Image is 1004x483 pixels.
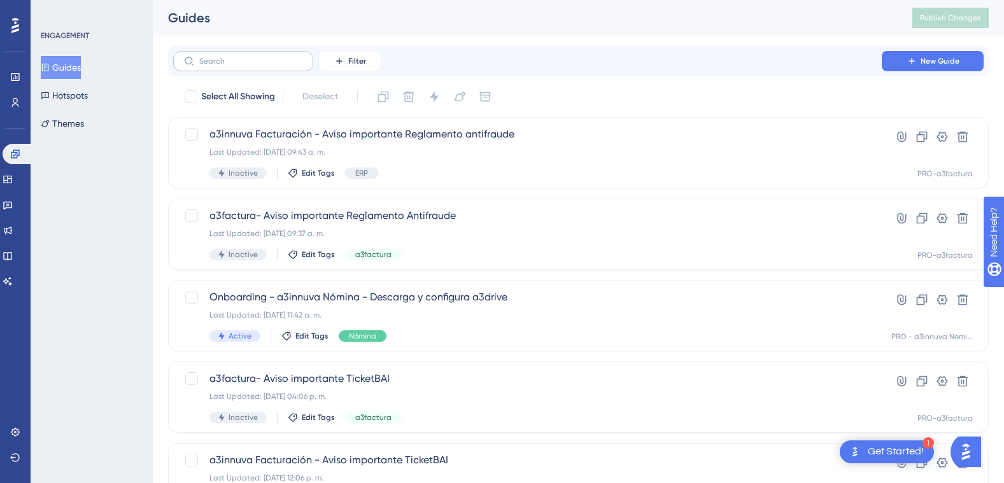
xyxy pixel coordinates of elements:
span: a3factura [355,249,392,260]
div: Get Started! [868,445,924,459]
span: Active [229,331,251,341]
div: Last Updated: [DATE] 11:42 a. m. [209,310,845,320]
span: Need Help? [30,3,80,18]
span: Inactive [229,249,258,260]
button: Deselect [291,85,350,108]
div: Last Updated: [DATE] 04:06 p. m. [209,391,845,402]
input: Search [199,57,302,66]
div: PRO-a3factura [917,413,973,423]
img: launcher-image-alternative-text [847,444,863,459]
button: Edit Tags [288,168,335,178]
div: PRO-a3factura [917,169,973,179]
span: Edit Tags [302,412,335,423]
button: Filter [318,51,382,71]
span: a3innuva Facturación - Aviso importante TicketBAI [209,452,845,468]
div: PRO - a3innuva Nomina [891,332,973,342]
span: Select All Showing [201,89,275,104]
span: Deselect [302,89,338,104]
div: Guides [168,9,880,27]
button: Hotspots [41,84,88,107]
span: Inactive [229,412,258,423]
span: a3factura [355,412,392,423]
span: ERP [355,168,368,178]
span: Edit Tags [302,168,335,178]
span: Inactive [229,168,258,178]
button: Edit Tags [288,412,335,423]
button: Guides [41,56,81,79]
span: Publish Changes [920,13,981,23]
span: a3innuva Facturación - Aviso importante Reglamento antifraude [209,127,845,142]
div: ENGAGEMENT [41,31,89,41]
div: PRO-a3factura [917,250,973,260]
span: Nómina [349,331,376,341]
div: Last Updated: [DATE] 09:37 a. m. [209,228,845,239]
div: Last Updated: [DATE] 09:43 a. m. [209,147,845,157]
div: Last Updated: [DATE] 12:06 p. m. [209,473,845,483]
button: Themes [41,112,84,135]
button: New Guide [882,51,984,71]
div: 1 [923,437,934,449]
iframe: UserGuiding AI Assistant Launcher [951,433,989,471]
span: Onboarding - a3innuva Nómina - Descarga y configura a3drive [209,290,845,305]
span: a3factura- Aviso importante TicketBAI [209,371,845,386]
button: Edit Tags [281,331,329,341]
span: a3factura- Aviso importante Reglamento Antifraude [209,208,845,223]
span: New Guide [921,56,959,66]
button: Edit Tags [288,249,335,260]
span: Filter [348,56,366,66]
div: Open Get Started! checklist, remaining modules: 1 [840,440,934,463]
span: Edit Tags [302,249,335,260]
button: Publish Changes [912,8,989,28]
span: Edit Tags [295,331,329,341]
